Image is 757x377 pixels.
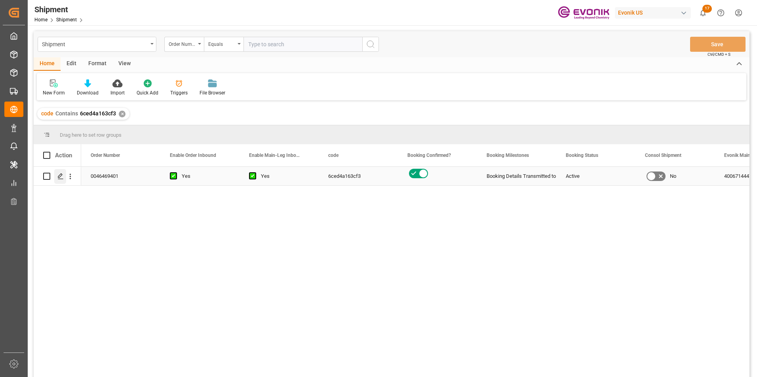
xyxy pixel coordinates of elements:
button: search button [362,37,379,52]
span: Enable Main-Leg Inbound [249,153,302,158]
button: Evonik US [615,5,694,20]
span: code [328,153,339,158]
img: Evonik-brand-mark-Deep-Purple-RGB.jpeg_1700498283.jpeg [558,6,609,20]
span: Drag here to set row groups [60,132,122,138]
div: Yes [182,167,230,185]
div: Booking Details Transmitted to SAP [487,167,547,185]
a: Shipment [56,17,77,23]
div: Shipment [34,4,86,15]
div: Edit [61,57,82,71]
span: Contains [55,110,78,117]
div: View [112,57,137,71]
div: Shipment [42,39,148,49]
a: Home [34,17,48,23]
button: Save [690,37,746,52]
button: show 17 new notifications [694,4,712,22]
button: Help Center [712,4,730,22]
span: code [41,110,53,117]
div: Quick Add [137,89,158,96]
div: Action [55,152,72,159]
div: 0046469401 [81,167,160,185]
span: Booking Milestones [487,153,529,158]
button: open menu [204,37,243,52]
span: Consol Shipment [645,153,681,158]
span: Ctrl/CMD + S [708,51,730,57]
div: ✕ [119,111,126,117]
span: 6ced4a163cf3 [80,110,116,117]
div: Home [34,57,61,71]
div: File Browser [200,89,225,96]
div: Evonik US [615,7,691,19]
div: Equals [208,39,235,48]
input: Type to search [243,37,362,52]
div: Download [77,89,99,96]
div: Active [566,167,626,185]
span: Booking Confirmed? [407,153,451,158]
button: open menu [38,37,156,52]
div: Format [82,57,112,71]
span: 17 [702,5,712,13]
button: open menu [164,37,204,52]
span: Order Number [91,153,120,158]
div: 6ced4a163cf3 [319,167,398,185]
span: No [670,167,676,185]
div: Press SPACE to select this row. [34,167,81,186]
div: Yes [261,167,309,185]
div: Order Number [169,39,196,48]
div: Triggers [170,89,188,96]
span: Booking Status [566,153,598,158]
div: Import [110,89,125,96]
span: Enable Order Inbound [170,153,216,158]
div: New Form [43,89,65,96]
